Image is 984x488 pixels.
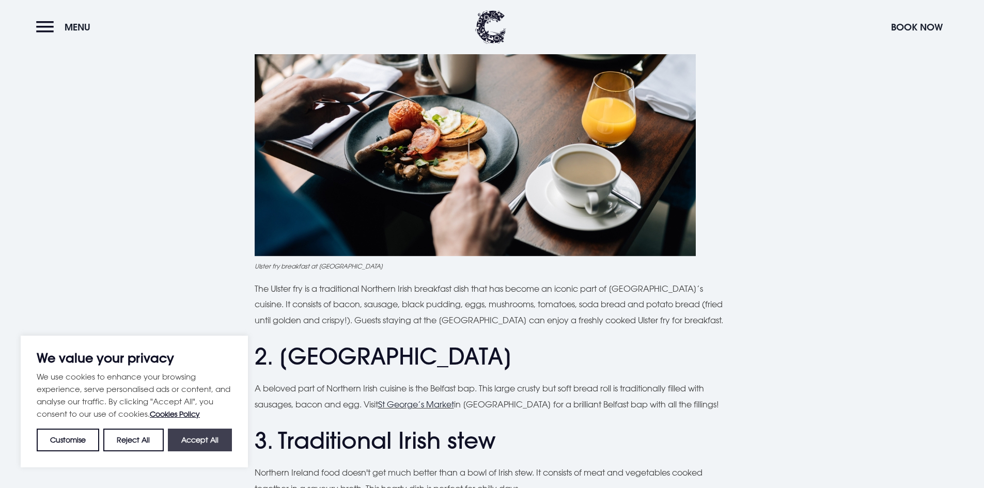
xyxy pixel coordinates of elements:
[65,21,90,33] span: Menu
[255,281,730,328] p: The Ulster fry is a traditional Northern Irish breakfast dish that has become an iconic part of [...
[475,10,506,44] img: Clandeboye Lodge
[150,410,200,418] a: Cookies Policy
[255,427,730,454] h2: 3. Traditional Irish stew
[378,399,454,410] a: St George’s Market
[37,352,232,364] p: We value your privacy
[36,16,96,38] button: Menu
[37,429,99,451] button: Customise
[886,16,948,38] button: Book Now
[255,343,730,370] h2: 2. [GEOGRAPHIC_DATA]
[21,336,248,467] div: We value your privacy
[255,381,730,412] p: A beloved part of Northern Irish cuisine is the Belfast bap. This large crusty but soft bread rol...
[255,261,730,271] figcaption: Ulster fry breakfast at [GEOGRAPHIC_DATA]
[103,429,163,451] button: Reject All
[37,370,232,420] p: We use cookies to enhance your browsing experience, serve personalised ads or content, and analys...
[168,429,232,451] button: Accept All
